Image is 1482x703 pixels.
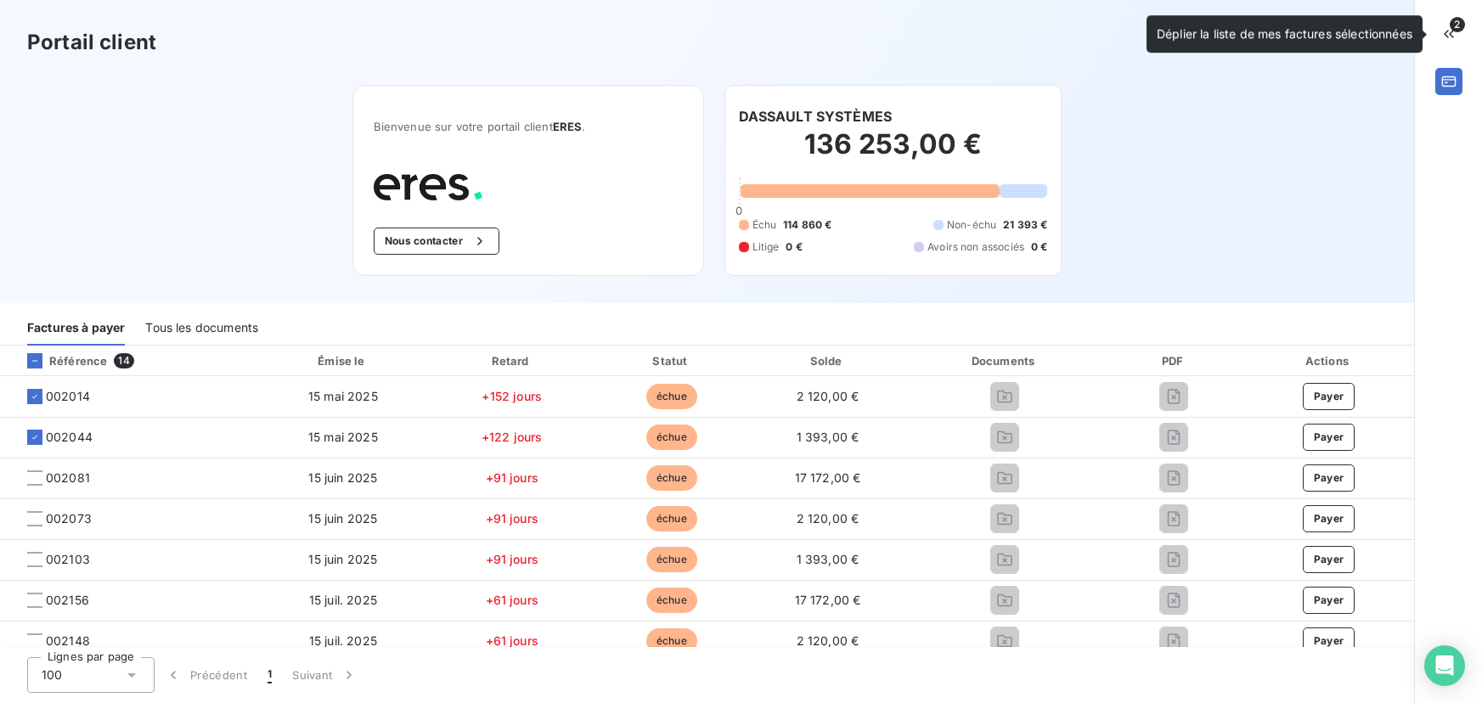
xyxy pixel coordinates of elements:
[735,204,742,217] span: 0
[486,511,538,526] span: +91 jours
[257,657,282,693] button: 1
[308,389,378,403] span: 15 mai 2025
[486,552,538,566] span: +91 jours
[435,352,589,369] div: Retard
[268,666,272,683] span: 1
[646,425,697,450] span: échue
[596,352,747,369] div: Statut
[795,593,861,607] span: 17 172,00 €
[155,657,257,693] button: Précédent
[927,239,1024,255] span: Avoirs non associés
[646,506,697,531] span: échue
[46,470,90,486] span: 002081
[46,592,89,609] span: 002156
[374,228,499,255] button: Nous contacter
[258,352,427,369] div: Émise le
[908,352,1102,369] div: Documents
[786,239,802,255] span: 0 €
[309,593,377,607] span: 15 juil. 2025
[646,384,697,409] span: échue
[27,310,125,346] div: Factures à payer
[486,633,538,648] span: +61 jours
[374,174,482,200] img: Company logo
[797,430,859,444] span: 1 393,00 €
[1303,627,1355,655] button: Payer
[739,106,893,127] h6: DASSAULT SYSTÈMES
[754,352,901,369] div: Solde
[797,389,859,403] span: 2 120,00 €
[486,593,538,607] span: +61 jours
[1031,239,1047,255] span: 0 €
[947,217,996,233] span: Non-échu
[739,127,1048,178] h2: 136 253,00 €
[1303,587,1355,614] button: Payer
[482,389,542,403] span: +152 jours
[374,120,683,133] span: Bienvenue sur votre portail client .
[1303,383,1355,410] button: Payer
[1003,217,1047,233] span: 21 393 €
[1303,464,1355,492] button: Payer
[752,239,780,255] span: Litige
[27,27,156,58] h3: Portail client
[46,633,90,650] span: 002148
[282,657,368,693] button: Suivant
[1157,26,1412,41] span: Déplier la liste de mes factures sélectionnées
[309,633,377,648] span: 15 juil. 2025
[46,551,90,568] span: 002103
[1303,546,1355,573] button: Payer
[1450,17,1465,32] span: 2
[1303,424,1355,451] button: Payer
[1424,645,1465,686] div: Open Intercom Messenger
[795,470,861,485] span: 17 172,00 €
[308,430,378,444] span: 15 mai 2025
[308,511,377,526] span: 15 juin 2025
[646,465,697,491] span: échue
[797,511,859,526] span: 2 120,00 €
[14,353,107,368] div: Référence
[308,552,377,566] span: 15 juin 2025
[553,120,583,133] span: ERES
[46,510,92,527] span: 002073
[646,628,697,654] span: échue
[1303,505,1355,532] button: Payer
[1247,352,1411,369] div: Actions
[646,588,697,613] span: échue
[145,310,258,346] div: Tous les documents
[46,429,93,446] span: 002044
[114,353,133,368] span: 14
[46,388,90,405] span: 002014
[482,430,543,444] span: +122 jours
[783,217,831,233] span: 114 860 €
[646,547,697,572] span: échue
[752,217,777,233] span: Échu
[797,633,859,648] span: 2 120,00 €
[1108,352,1240,369] div: PDF
[486,470,538,485] span: +91 jours
[42,666,62,683] span: 100
[797,552,859,566] span: 1 393,00 €
[308,470,377,485] span: 15 juin 2025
